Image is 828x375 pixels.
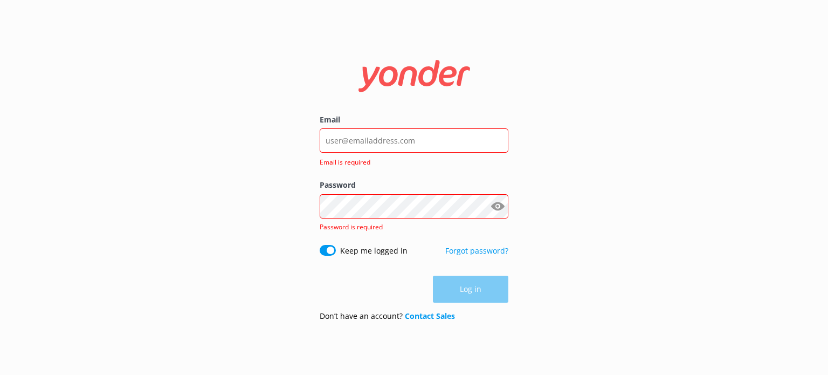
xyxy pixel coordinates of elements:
[320,114,508,126] label: Email
[445,246,508,256] a: Forgot password?
[405,311,455,321] a: Contact Sales
[320,310,455,322] p: Don’t have an account?
[320,157,502,167] span: Email is required
[487,195,508,217] button: Show password
[320,179,508,191] label: Password
[340,245,408,257] label: Keep me logged in
[320,222,383,231] span: Password is required
[320,128,508,153] input: user@emailaddress.com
